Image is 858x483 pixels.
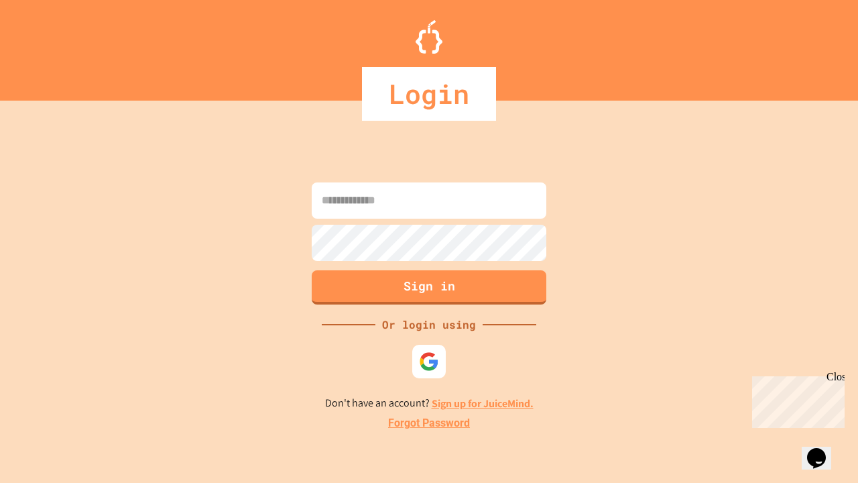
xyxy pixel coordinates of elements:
div: Or login using [375,317,483,333]
img: Logo.svg [416,20,442,54]
div: Login [362,67,496,121]
a: Sign up for JuiceMind. [432,396,534,411]
p: Don't have an account? [325,395,534,412]
a: Forgot Password [388,415,470,431]
iframe: chat widget [802,429,845,470]
button: Sign in [312,270,546,305]
div: Chat with us now!Close [5,5,93,85]
iframe: chat widget [747,371,845,428]
img: google-icon.svg [419,352,439,372]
